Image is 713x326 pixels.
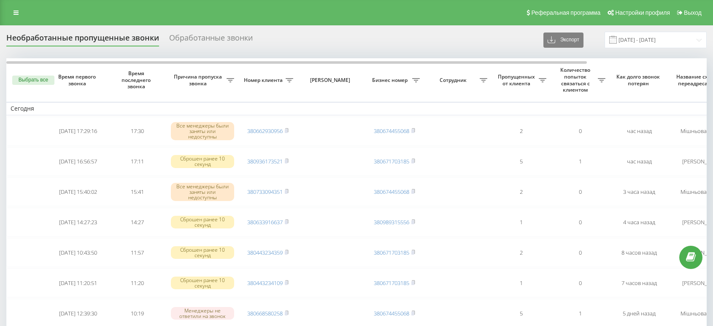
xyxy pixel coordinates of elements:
td: 8 часов назад [610,238,669,267]
td: 15:41 [108,177,167,206]
a: 380671703185 [374,158,409,165]
span: Время первого звонка [55,73,101,87]
div: Все менеджеры были заняты или недоступны [171,183,234,201]
button: Выбрать все [12,76,54,85]
span: Номер клиента [243,77,286,84]
span: Реферальная программа [531,9,600,16]
span: Пропущенных от клиента [496,73,539,87]
td: 3 часа назад [610,177,669,206]
td: 2 [492,238,551,267]
td: 0 [551,208,610,236]
td: час назад [610,147,669,176]
td: 2 [492,117,551,146]
td: 7 часов назад [610,269,669,297]
td: [DATE] 11:20:51 [49,269,108,297]
span: Количество попыток связаться с клиентом [555,67,598,93]
td: [DATE] 17:29:16 [49,117,108,146]
td: 14:27 [108,208,167,236]
td: час назад [610,117,669,146]
td: 0 [551,177,610,206]
a: 380936173521 [247,158,283,165]
div: Сброшен ранее 10 секунд [171,155,234,168]
span: Сотрудник [428,77,480,84]
div: Сброшен ранее 10 секунд [171,277,234,289]
a: 380674455068 [374,188,409,196]
a: 380671703185 [374,279,409,287]
span: Причина пропуска звонка [171,73,227,87]
span: [PERSON_NAME] [305,77,358,84]
span: Выход [684,9,702,16]
span: Как долго звонок потерян [616,73,662,87]
td: [DATE] 16:56:57 [49,147,108,176]
td: 2 [492,177,551,206]
a: 380668580258 [247,310,283,317]
a: 380633916637 [247,218,283,226]
button: Экспорт [543,33,583,48]
div: Сброшен ранее 10 секунд [171,216,234,228]
span: Бизнес номер [369,77,412,84]
div: Все менеджеры были заняты или недоступны [171,122,234,141]
a: 380674455068 [374,127,409,135]
td: 4 часа назад [610,208,669,236]
td: 0 [551,238,610,267]
a: 380733094351 [247,188,283,196]
div: Необработанные пропущенные звонки [6,33,159,46]
td: [DATE] 15:40:02 [49,177,108,206]
td: 1 [492,208,551,236]
a: 380671703185 [374,249,409,256]
span: Настройки профиля [615,9,670,16]
td: [DATE] 14:27:23 [49,208,108,236]
a: 380989315556 [374,218,409,226]
a: 380662930956 [247,127,283,135]
td: 0 [551,269,610,297]
div: Менеджеры не ответили на звонок [171,307,234,320]
td: 17:11 [108,147,167,176]
a: 380443234109 [247,279,283,287]
td: 5 [492,147,551,176]
span: Время последнего звонка [114,70,160,90]
td: 0 [551,117,610,146]
a: 380674455068 [374,310,409,317]
td: 11:20 [108,269,167,297]
div: Обработанные звонки [169,33,253,46]
td: 1 [551,147,610,176]
a: 380443234359 [247,249,283,256]
td: 11:57 [108,238,167,267]
td: [DATE] 10:43:50 [49,238,108,267]
td: 1 [492,269,551,297]
td: 17:30 [108,117,167,146]
div: Сброшен ранее 10 секунд [171,246,234,259]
